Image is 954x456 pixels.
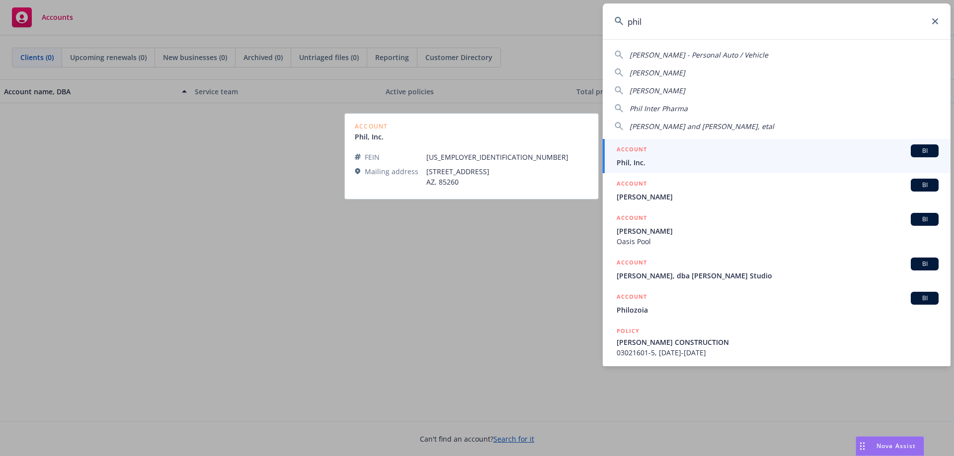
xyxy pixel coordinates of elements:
span: BI [915,146,935,155]
span: Nova Assist [876,442,916,450]
a: POLICY[PERSON_NAME] CONSTRUCTION03021601-5, [DATE]-[DATE] [603,321,951,363]
h5: ACCOUNT [617,144,647,156]
span: [PERSON_NAME] CONSTRUCTION [617,337,939,347]
span: 03021601-5, [DATE]-[DATE] [617,347,939,358]
a: ACCOUNTBIPhilozoia [603,286,951,321]
h5: ACCOUNT [617,258,647,269]
span: BI [915,181,935,190]
input: Search... [603,3,951,39]
h5: ACCOUNT [617,213,647,225]
span: BI [915,260,935,268]
button: Nova Assist [856,436,924,456]
span: [PERSON_NAME] [630,68,685,77]
a: ACCOUNTBIPhil, Inc. [603,139,951,173]
span: [PERSON_NAME] and [PERSON_NAME], etal [630,122,774,131]
span: Oasis Pool [617,236,939,247]
span: [PERSON_NAME] - Personal Auto / Vehicle [630,50,768,60]
span: Phil Inter Pharma [630,104,688,113]
div: Drag to move [856,437,869,456]
span: BI [915,294,935,303]
span: BI [915,215,935,224]
span: [PERSON_NAME], dba [PERSON_NAME] Studio [617,270,939,281]
span: [PERSON_NAME] [617,192,939,202]
a: ACCOUNTBI[PERSON_NAME]Oasis Pool [603,207,951,252]
span: [PERSON_NAME] [630,86,685,95]
h5: ACCOUNT [617,179,647,191]
h5: ACCOUNT [617,292,647,304]
a: ACCOUNTBI[PERSON_NAME], dba [PERSON_NAME] Studio [603,252,951,286]
h5: POLICY [617,326,639,336]
a: ACCOUNTBI[PERSON_NAME] [603,173,951,207]
span: Phil, Inc. [617,157,939,168]
span: Philozoia [617,305,939,315]
span: [PERSON_NAME] [617,226,939,236]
